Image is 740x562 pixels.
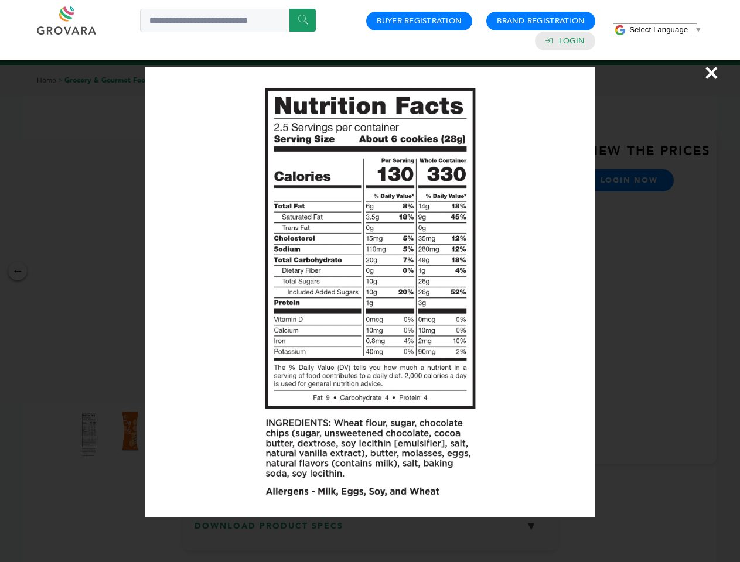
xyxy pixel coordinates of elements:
[691,25,691,34] span: ​
[377,16,462,26] a: Buyer Registration
[629,25,688,34] span: Select Language
[694,25,702,34] span: ▼
[145,67,595,517] img: Image Preview
[559,36,585,46] a: Login
[704,56,719,89] span: ×
[497,16,585,26] a: Brand Registration
[629,25,702,34] a: Select Language​
[140,9,316,32] input: Search a product or brand...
